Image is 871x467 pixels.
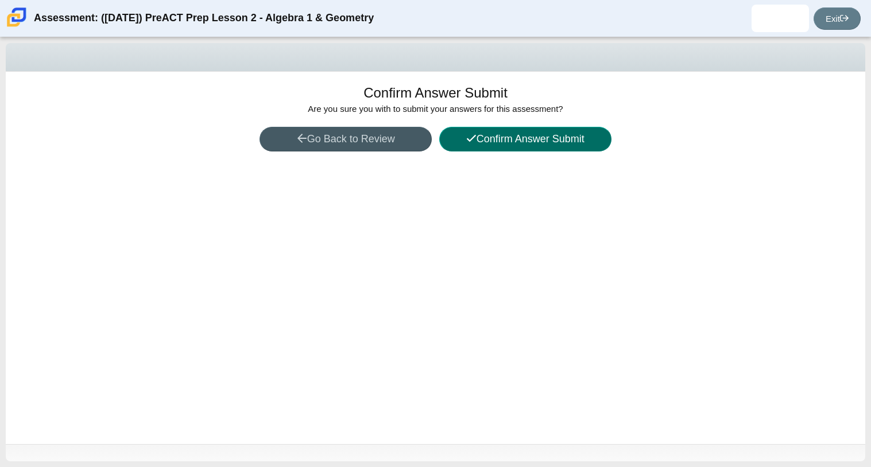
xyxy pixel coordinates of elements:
span: Are you sure you with to submit your answers for this assessment? [308,104,563,114]
img: Carmen School of Science & Technology [5,5,29,29]
h1: Confirm Answer Submit [363,83,508,103]
a: Carmen School of Science & Technology [5,21,29,31]
button: Go Back to Review [260,127,432,151]
div: Assessment: ([DATE]) PreACT Prep Lesson 2 - Algebra 1 & Geometry [34,5,374,32]
img: jadeysha.castillo.nKZGku [771,9,789,28]
a: Exit [814,7,861,30]
button: Confirm Answer Submit [439,127,611,151]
